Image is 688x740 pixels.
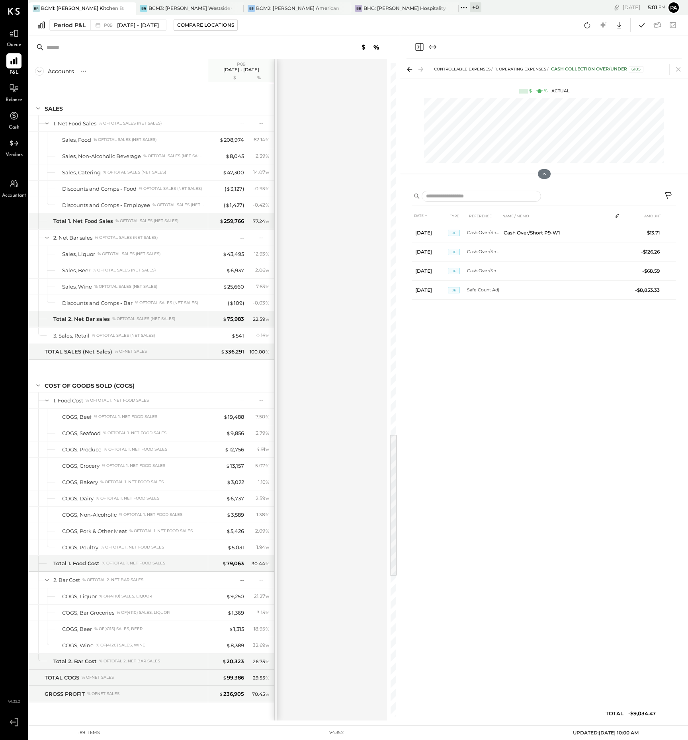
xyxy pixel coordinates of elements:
[265,299,270,306] span: %
[250,348,270,355] div: 100.00
[2,192,26,199] span: Accountant
[78,730,100,736] div: 189 items
[62,642,94,649] div: COGS, Wine
[226,267,244,274] div: 6,937
[223,67,259,72] p: [DATE] - [DATE]
[129,528,193,534] div: % of Total 1. Net Food Sales
[99,121,162,126] div: % of TOTAL SALES (Net Sales)
[222,560,244,567] div: 79,063
[0,176,27,199] a: Accountant
[41,5,124,12] div: BCM1: [PERSON_NAME] Kitchen Bar Market
[248,5,255,12] div: BS
[226,593,244,600] div: 9,250
[143,153,205,159] div: % of TOTAL SALES (Net Sales)
[62,446,102,453] div: COGS, Produce
[253,299,270,307] div: - 0.03
[102,560,165,566] div: % of Total 1. Net Food Sales
[45,690,85,698] div: GROSS PROFIT
[62,283,92,291] div: Sales, Wine
[265,136,270,143] span: %
[253,169,270,176] div: 14.07
[219,136,244,144] div: 208,974
[632,209,663,223] th: AMOUNT
[115,218,178,224] div: % of TOTAL SALES (Net Sales)
[82,675,114,680] div: % of NET SALES
[253,185,270,192] div: - 0.93
[265,185,270,191] span: %
[256,430,270,437] div: 3.79
[222,658,244,665] div: 20,323
[229,300,234,306] span: $
[223,283,244,291] div: 25,660
[256,544,270,551] div: 1.94
[49,20,166,31] button: Period P&L P09[DATE] - [DATE]
[212,75,244,81] div: $
[227,544,232,551] span: $
[92,333,155,338] div: % of TOTAL SALES (Net Sales)
[0,26,27,49] a: Queue
[226,527,244,535] div: 5,426
[53,315,110,323] div: Total 2. Net Bar sales
[104,447,167,452] div: % of Total 1. Net Food Sales
[355,5,362,12] div: BB
[265,691,270,697] span: %
[412,242,448,262] td: [DATE]
[265,674,270,681] span: %
[62,152,141,160] div: Sales, Non-Alcoholic Beverage
[45,348,112,355] div: TOTAL SALES (Net Sales)
[265,495,270,501] span: %
[253,658,270,665] div: 26.75
[253,218,270,225] div: 77.24
[226,185,231,192] span: $
[265,462,270,469] span: %
[237,61,246,67] span: P09
[231,332,244,340] div: 541
[256,511,270,518] div: 1.38
[227,479,231,485] span: $
[62,299,133,307] div: Discounts and Comps - Bar
[223,169,227,176] span: $
[259,397,270,404] div: --
[265,267,270,273] span: %
[62,169,101,176] div: Sales, Catering
[62,495,94,502] div: COGS, Dairy
[219,691,223,697] span: $
[448,287,460,293] span: JE
[53,217,113,225] div: Total 1. Net Food Sales
[240,120,244,127] div: --
[177,21,234,28] div: Compare Locations
[265,609,270,615] span: %
[62,462,100,470] div: COGS, Grocery
[223,283,227,290] span: $
[225,202,230,208] span: $
[448,268,460,274] span: JE
[115,349,147,354] div: % of NET SALES
[240,576,244,584] div: --
[62,527,127,535] div: COGS, Pork & Other Meat
[448,209,467,223] th: TYPE
[140,5,147,12] div: BR
[226,642,231,648] span: $
[448,249,460,255] span: JE
[265,152,270,159] span: %
[467,242,500,262] td: Cash Over/Short P9-W2
[53,658,97,665] div: Total 2. Bar Cost
[265,642,270,648] span: %
[0,81,27,104] a: Balance
[62,609,114,617] div: COGS, Bar Groceries
[265,478,270,485] span: %
[62,136,91,144] div: Sales, Food
[412,281,448,300] td: [DATE]
[225,185,244,193] div: ( 3,127 )
[500,223,612,242] td: Cash Over/Short P9-W1
[623,4,665,11] div: [DATE]
[255,267,270,274] div: 2.06
[99,658,160,664] div: % of Total 2. Net Bar sales
[254,250,270,258] div: 12.93
[259,120,270,127] div: --
[412,209,448,223] th: DATE
[254,593,270,600] div: 21.27
[104,23,115,27] span: P09
[54,21,86,29] div: Period P&L
[364,5,447,12] div: BHG: [PERSON_NAME] Hospitality Group, LLC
